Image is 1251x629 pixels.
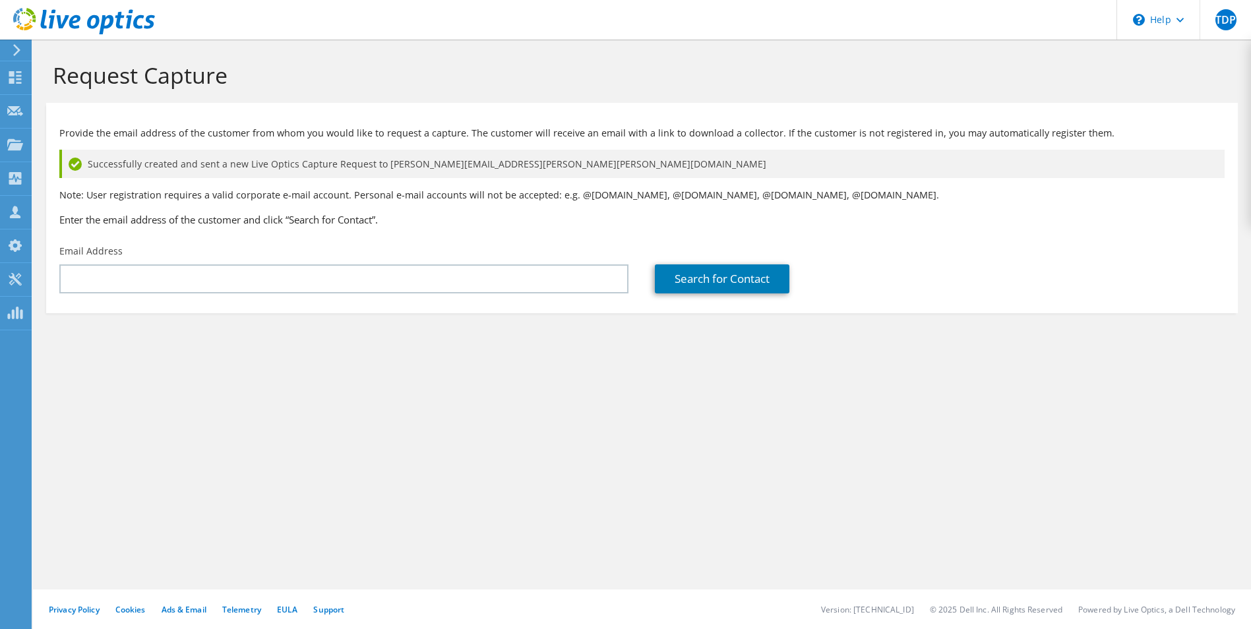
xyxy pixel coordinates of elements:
[1078,604,1235,615] li: Powered by Live Optics, a Dell Technology
[222,604,261,615] a: Telemetry
[1215,9,1236,30] span: TDP
[115,604,146,615] a: Cookies
[49,604,100,615] a: Privacy Policy
[162,604,206,615] a: Ads & Email
[53,61,1225,89] h1: Request Capture
[1133,14,1145,26] svg: \n
[313,604,344,615] a: Support
[930,604,1062,615] li: © 2025 Dell Inc. All Rights Reserved
[59,245,123,258] label: Email Address
[88,157,766,171] span: Successfully created and sent a new Live Optics Capture Request to [PERSON_NAME][EMAIL_ADDRESS][P...
[277,604,297,615] a: EULA
[59,126,1225,140] p: Provide the email address of the customer from whom you would like to request a capture. The cust...
[59,188,1225,202] p: Note: User registration requires a valid corporate e-mail account. Personal e-mail accounts will ...
[821,604,914,615] li: Version: [TECHNICAL_ID]
[655,264,789,293] a: Search for Contact
[59,212,1225,227] h3: Enter the email address of the customer and click “Search for Contact”.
